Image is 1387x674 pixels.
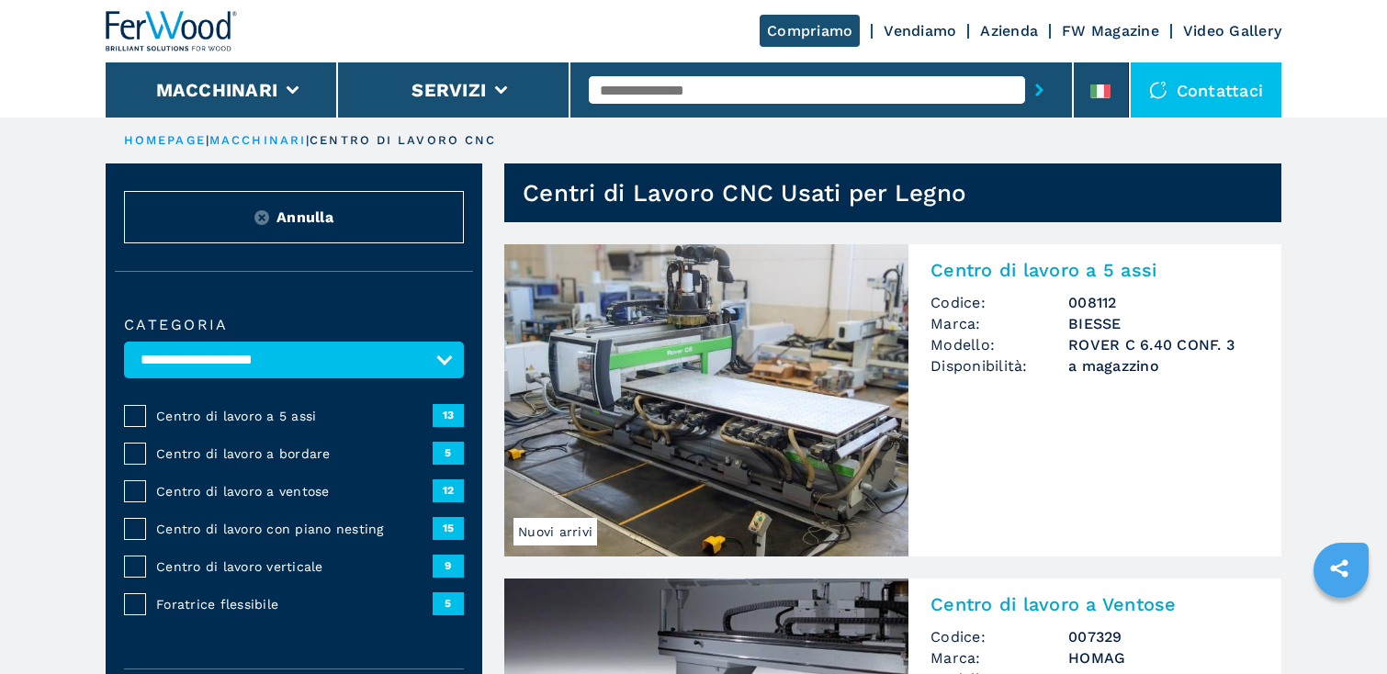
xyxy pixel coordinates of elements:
span: | [306,133,310,147]
h3: 008112 [1068,292,1259,313]
span: Codice: [930,626,1068,647]
span: Disponibilità: [930,355,1068,376]
span: 9 [433,555,464,577]
h3: ROVER C 6.40 CONF. 3 [1068,334,1259,355]
span: Nuovi arrivi [513,518,597,545]
span: 5 [433,442,464,464]
span: Centro di lavoro a ventose [156,482,433,500]
span: Centro di lavoro a bordare [156,444,433,463]
span: 12 [433,479,464,501]
div: Contattaci [1131,62,1282,118]
img: Centro di lavoro a 5 assi BIESSE ROVER C 6.40 CONF. 3 [504,244,908,556]
span: Marca: [930,313,1068,334]
span: 13 [433,404,464,426]
span: a magazzino [1068,355,1259,376]
a: FW Magazine [1062,22,1159,39]
h3: HOMAG [1068,647,1259,668]
h3: 007329 [1068,626,1259,647]
img: Reset [254,210,269,225]
span: Centro di lavoro verticale [156,557,433,576]
a: Compriamo [760,15,860,47]
a: Azienda [980,22,1038,39]
iframe: Chat [1309,591,1373,660]
span: Foratrice flessibile [156,595,433,613]
span: Marca: [930,647,1068,668]
span: 5 [433,592,464,614]
a: macchinari [209,133,306,147]
button: submit-button [1025,69,1054,111]
span: 15 [433,517,464,539]
a: HOMEPAGE [124,133,206,147]
img: Contattaci [1149,81,1167,99]
h2: Centro di lavoro a 5 assi [930,259,1259,281]
span: Modello: [930,334,1068,355]
span: Centro di lavoro con piano nesting [156,520,433,538]
h1: Centri di Lavoro CNC Usati per Legno [523,178,966,208]
h2: Centro di lavoro a Ventose [930,593,1259,615]
a: Video Gallery [1183,22,1281,39]
p: centro di lavoro cnc [310,132,496,149]
a: Centro di lavoro a 5 assi BIESSE ROVER C 6.40 CONF. 3Nuovi arriviCentro di lavoro a 5 assiCodice:... [504,244,1281,556]
img: Ferwood [106,11,238,51]
span: Annulla [276,207,333,228]
button: ResetAnnulla [124,191,464,243]
span: | [206,133,209,147]
a: Vendiamo [884,22,956,39]
span: Centro di lavoro a 5 assi [156,407,433,425]
button: Macchinari [156,79,278,101]
span: Codice: [930,292,1068,313]
label: Categoria [124,318,464,332]
a: sharethis [1316,545,1362,591]
button: Servizi [412,79,486,101]
h3: BIESSE [1068,313,1259,334]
